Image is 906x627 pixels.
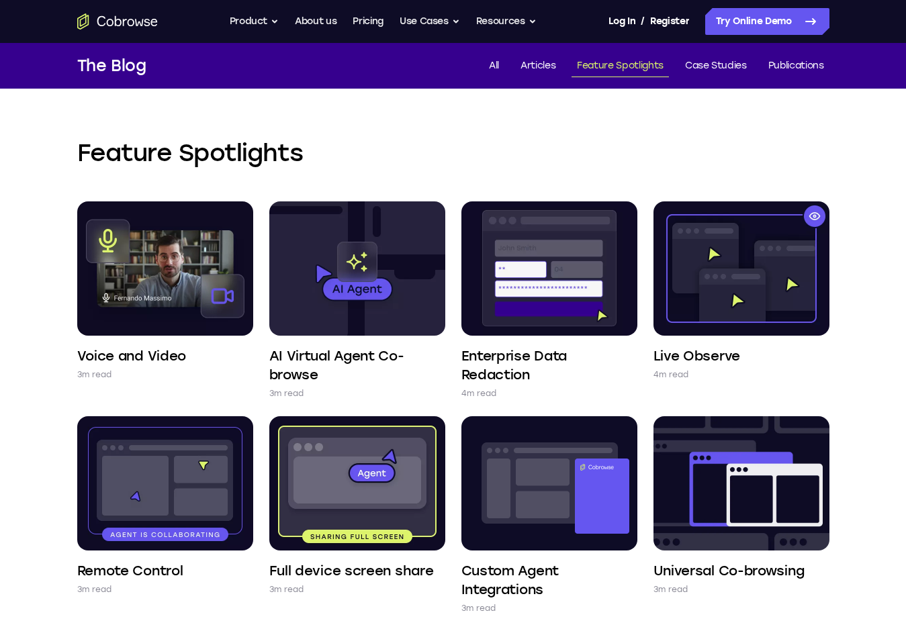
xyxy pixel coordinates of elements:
p: 3m read [77,583,112,596]
a: Articles [515,55,561,77]
img: Voice and Video [77,201,253,336]
img: Remote Control [77,416,253,550]
a: Case Studies [680,55,752,77]
a: Universal Co-browsing 3m read [653,416,829,596]
p: 4m read [653,368,689,381]
span: / [641,13,645,30]
a: Register [650,8,689,35]
img: Custom Agent Integrations [461,416,637,550]
a: Full device screen share 3m read [269,416,445,596]
a: Enterprise Data Redaction 4m read [461,201,637,400]
img: Full device screen share [269,416,445,550]
img: AI Virtual Agent Co-browse [269,201,445,336]
h4: Full device screen share [269,561,434,580]
h4: Universal Co-browsing [653,561,805,580]
button: Resources [476,8,537,35]
a: Go to the home page [77,13,158,30]
h2: Feature Spotlights [77,137,829,169]
h4: Custom Agent Integrations [461,561,637,599]
p: 3m read [653,583,688,596]
a: Pricing [353,8,383,35]
a: About us [295,8,336,35]
h4: Voice and Video [77,346,187,365]
p: 3m read [461,601,496,615]
h4: Remote Control [77,561,183,580]
button: Product [230,8,279,35]
a: Log In [608,8,635,35]
img: Live Observe [653,201,829,336]
h1: The Blog [77,54,146,78]
a: Feature Spotlights [572,55,669,77]
h4: Live Observe [653,346,740,365]
p: 4m read [461,387,497,400]
a: Remote Control 3m read [77,416,253,596]
a: Publications [763,55,829,77]
p: 3m read [77,368,112,381]
a: Live Observe 4m read [653,201,829,381]
p: 3m read [269,387,304,400]
a: All [484,55,504,77]
a: Try Online Demo [705,8,829,35]
h4: Enterprise Data Redaction [461,346,637,384]
a: Voice and Video 3m read [77,201,253,381]
img: Enterprise Data Redaction [461,201,637,336]
p: 3m read [269,583,304,596]
img: Universal Co-browsing [653,416,829,550]
a: Custom Agent Integrations 3m read [461,416,637,615]
h4: AI Virtual Agent Co-browse [269,346,445,384]
button: Use Cases [400,8,460,35]
a: AI Virtual Agent Co-browse 3m read [269,201,445,400]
